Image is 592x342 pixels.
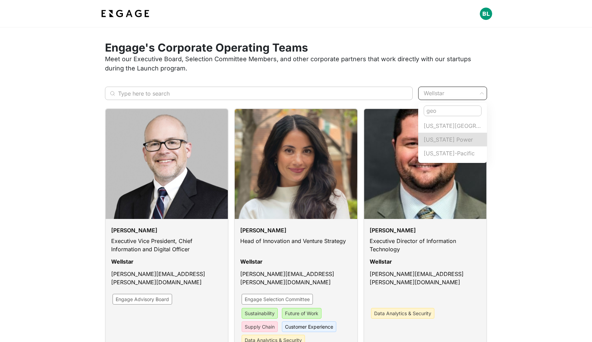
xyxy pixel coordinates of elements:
[424,135,482,144] span: [US_STATE] Power
[424,122,482,130] div: Georgia Institute of Technology
[424,149,482,157] div: Georgia-Pacific
[424,122,482,130] span: [US_STATE][GEOGRAPHIC_DATA]
[424,135,482,144] div: Georgia Power
[424,149,482,157] span: [US_STATE]-Pacific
